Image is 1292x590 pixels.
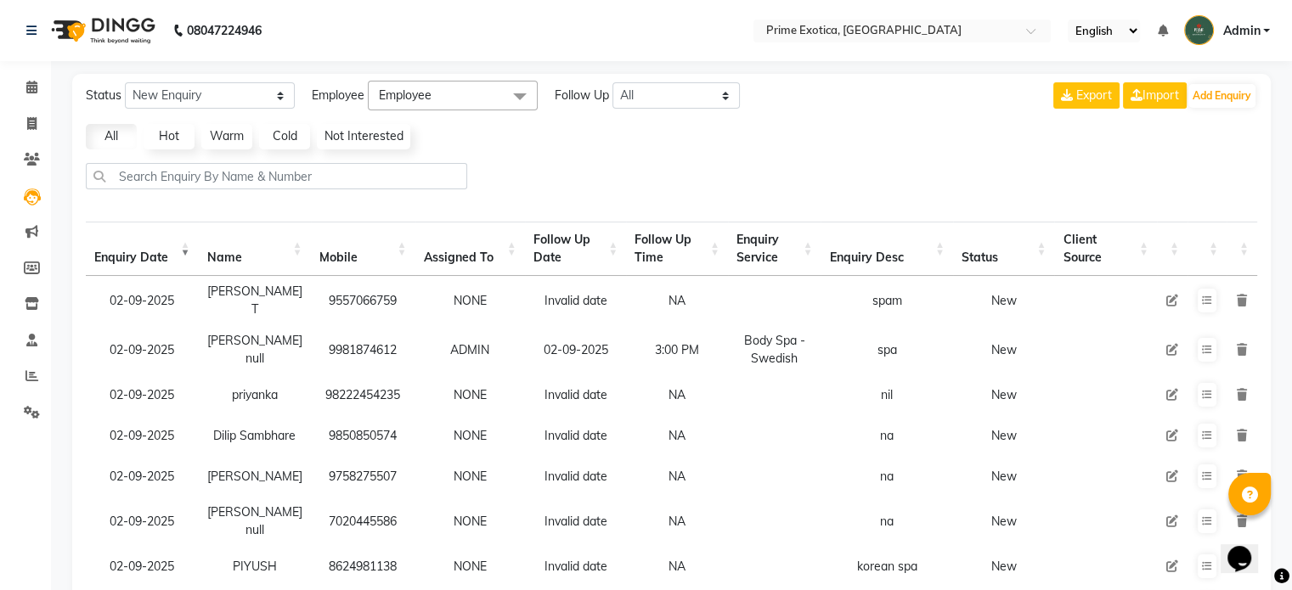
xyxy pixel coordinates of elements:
[415,546,525,587] td: NONE
[525,456,627,497] td: Invalid date
[1076,87,1112,103] span: Export
[626,374,728,415] td: NA
[199,276,311,325] td: [PERSON_NAME] T
[1054,222,1157,276] th: Client Source: activate to sort column ascending
[525,276,627,325] td: Invalid date
[201,124,252,149] a: Warm
[199,497,311,546] td: [PERSON_NAME] null
[829,341,945,359] div: spa
[626,546,728,587] td: NA
[144,124,195,149] a: Hot
[86,497,199,546] td: 02-09-2025
[379,87,432,103] span: Employee
[953,276,1054,325] td: New
[415,276,525,325] td: NONE
[415,456,525,497] td: NONE
[829,427,945,445] div: na
[199,325,311,374] td: [PERSON_NAME] null
[86,456,199,497] td: 02-09-2025
[953,415,1054,456] td: New
[199,456,311,497] td: [PERSON_NAME]
[626,325,728,374] td: 3:00 PM
[311,222,415,276] th: Mobile : activate to sort column ascending
[953,374,1054,415] td: New
[829,468,945,486] div: na
[821,222,953,276] th: Enquiry Desc: activate to sort column ascending
[1221,522,1275,573] iframe: chat widget
[311,276,415,325] td: 9557066759
[626,415,728,456] td: NA
[415,415,525,456] td: NONE
[311,325,415,374] td: 9981874612
[953,325,1054,374] td: New
[415,222,525,276] th: Assigned To : activate to sort column ascending
[953,546,1054,587] td: New
[626,497,728,546] td: NA
[86,325,199,374] td: 02-09-2025
[1227,222,1257,276] th: : activate to sort column ascending
[86,415,199,456] td: 02-09-2025
[525,497,627,546] td: Invalid date
[1188,222,1227,276] th: : activate to sort column ascending
[43,7,160,54] img: logo
[525,222,627,276] th: Follow Up Date: activate to sort column ascending
[415,325,525,374] td: ADMIN
[311,456,415,497] td: 9758275507
[86,276,199,325] td: 02-09-2025
[311,415,415,456] td: 9850850574
[199,546,311,587] td: PIYUSH
[86,87,121,104] span: Status
[953,497,1054,546] td: New
[199,222,311,276] th: Name: activate to sort column ascending
[311,497,415,546] td: 7020445586
[829,513,945,531] div: na
[525,546,627,587] td: Invalid date
[555,87,609,104] span: Follow Up
[86,163,467,189] input: Search Enquiry By Name & Number
[1188,84,1255,108] button: Add Enquiry
[525,415,627,456] td: Invalid date
[1157,222,1188,276] th: : activate to sort column ascending
[829,292,945,310] div: spam
[953,222,1054,276] th: Status: activate to sort column ascending
[312,87,364,104] span: Employee
[626,456,728,497] td: NA
[829,558,945,576] div: korean spa
[415,374,525,415] td: NONE
[86,124,137,149] a: All
[728,222,821,276] th: Enquiry Service : activate to sort column ascending
[86,222,199,276] th: Enquiry Date: activate to sort column ascending
[311,374,415,415] td: 98222454235
[86,546,199,587] td: 02-09-2025
[317,124,410,149] a: Not Interested
[1123,82,1187,109] a: Import
[259,124,310,149] a: Cold
[199,374,311,415] td: priyanka
[525,374,627,415] td: Invalid date
[1222,22,1260,40] span: Admin
[415,497,525,546] td: NONE
[199,415,311,456] td: Dilip Sambhare
[311,546,415,587] td: 8624981138
[953,456,1054,497] td: New
[187,7,262,54] b: 08047224946
[626,222,728,276] th: Follow Up Time : activate to sort column ascending
[626,276,728,325] td: NA
[86,374,199,415] td: 02-09-2025
[728,325,821,374] td: Body Spa - Swedish
[1053,82,1120,109] button: Export
[1184,15,1214,45] img: Admin
[525,325,627,374] td: 02-09-2025
[829,386,945,404] div: nil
